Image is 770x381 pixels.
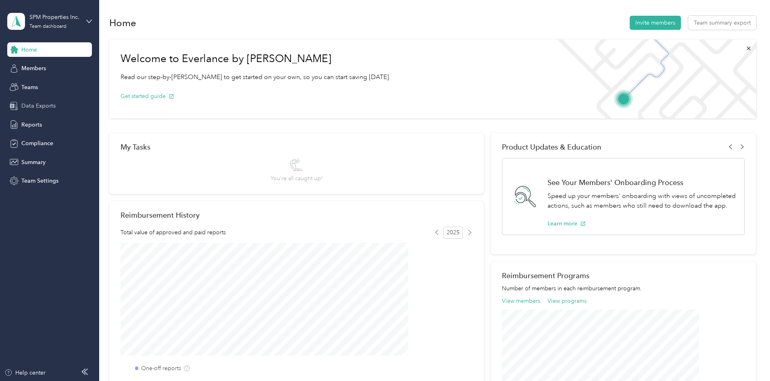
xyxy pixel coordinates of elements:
[4,369,46,377] button: Help center
[21,46,37,54] span: Home
[21,121,42,129] span: Reports
[547,178,736,187] h1: See Your Members' Onboarding Process
[443,227,463,239] span: 2025
[630,16,681,30] button: Invite members
[29,13,80,21] div: SPM Properties Inc.
[725,336,770,381] iframe: Everlance-gr Chat Button Frame
[271,174,323,183] span: You’re all caught up!
[21,177,58,185] span: Team Settings
[121,228,226,237] span: Total value of approved and paid reports
[502,297,540,305] button: View members
[121,52,391,65] h1: Welcome to Everlance by [PERSON_NAME]
[21,102,56,110] span: Data Exports
[547,219,586,228] button: Learn more
[21,83,38,92] span: Teams
[502,143,601,151] span: Product Updates & Education
[109,19,136,27] h1: Home
[502,284,745,293] p: Number of members in each reimbursement program.
[502,271,745,280] h2: Reimbursement Programs
[547,297,587,305] button: View programs
[21,158,46,167] span: Summary
[121,72,391,82] p: Read our step-by-[PERSON_NAME] to get started on your own, so you can start saving [DATE].
[549,40,756,119] img: Welcome to everlance
[29,24,67,29] div: Team dashboard
[547,191,736,211] p: Speed up your members' onboarding with views of uncompleted actions, such as members who still ne...
[688,16,756,30] button: Team summary export
[121,211,200,219] h2: Reimbursement History
[21,139,53,148] span: Compliance
[121,92,174,100] button: Get started guide
[141,364,181,373] label: One-off reports
[121,143,472,151] div: My Tasks
[21,64,46,73] span: Members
